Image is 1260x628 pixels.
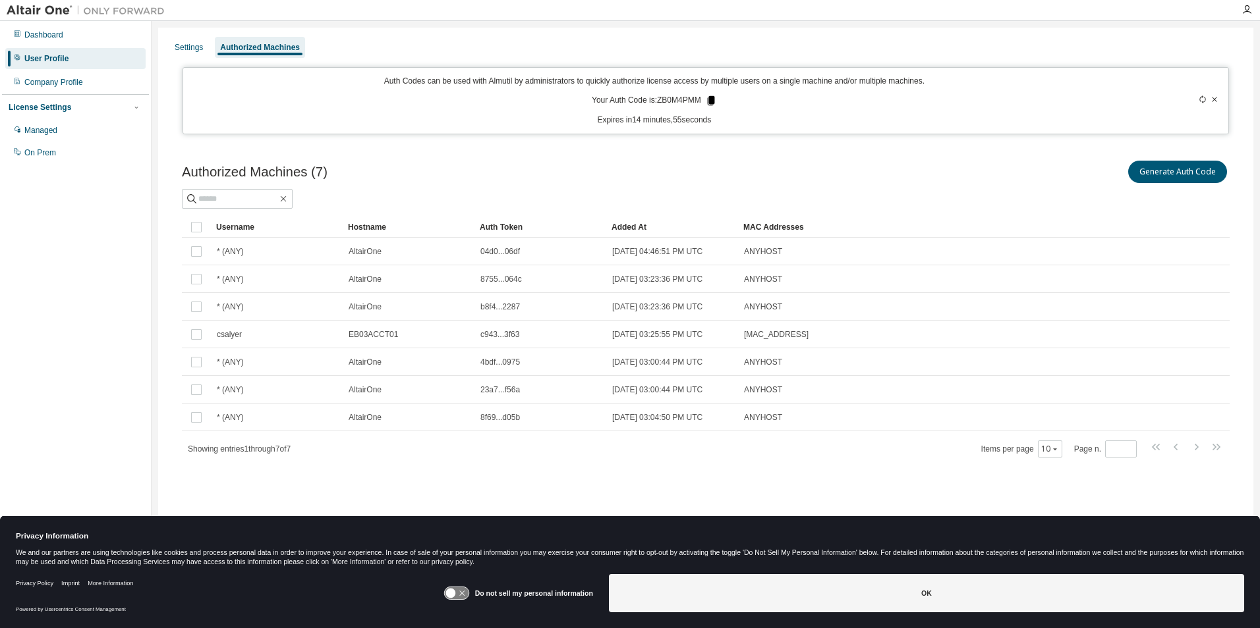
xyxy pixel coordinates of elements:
[981,440,1062,458] span: Items per page
[480,217,601,238] div: Auth Token
[744,274,782,284] span: ANYHOST
[349,384,382,395] span: AltairOne
[175,42,203,53] div: Settings
[480,301,520,312] span: b8f4...2287
[349,412,382,423] span: AltairOne
[9,102,71,113] div: License Settings
[612,301,702,312] span: [DATE] 03:23:36 PM UTC
[1041,444,1059,454] button: 10
[744,246,782,257] span: ANYHOST
[24,147,56,158] div: On Prem
[744,301,782,312] span: ANYHOST
[349,329,398,340] span: EB03ACCT01
[744,412,782,423] span: ANYHOST
[24,53,69,64] div: User Profile
[349,301,382,312] span: AltairOne
[182,165,328,180] span: Authorized Machines (7)
[743,217,1091,238] div: MAC Addresses
[349,274,382,284] span: AltairOne
[217,301,244,312] span: * (ANY)
[612,384,702,395] span: [DATE] 03:00:44 PM UTC
[480,246,520,257] span: 04d0...06df
[348,217,469,238] div: Hostname
[217,357,244,367] span: * (ANY)
[1074,440,1137,458] span: Page n.
[1128,161,1227,183] button: Generate Auth Code
[349,357,382,367] span: AltairOne
[217,412,244,423] span: * (ANY)
[612,246,702,257] span: [DATE] 04:46:51 PM UTC
[744,329,809,340] span: [MAC_ADDRESS]
[480,384,520,395] span: 23a7...f56a
[7,4,171,17] img: Altair One
[480,274,522,284] span: 8755...064c
[217,274,244,284] span: * (ANY)
[216,217,337,238] div: Username
[612,274,702,284] span: [DATE] 03:23:36 PM UTC
[217,246,244,257] span: * (ANY)
[480,357,520,367] span: 4bdf...0975
[191,76,1118,87] p: Auth Codes can be used with Almutil by administrators to quickly authorize license access by mult...
[24,77,83,88] div: Company Profile
[24,125,57,136] div: Managed
[612,357,702,367] span: [DATE] 03:00:44 PM UTC
[744,357,782,367] span: ANYHOST
[191,115,1118,126] p: Expires in 14 minutes, 55 seconds
[480,329,519,340] span: c943...3f63
[612,217,733,238] div: Added At
[612,329,702,340] span: [DATE] 03:25:55 PM UTC
[220,42,300,53] div: Authorized Machines
[744,384,782,395] span: ANYHOST
[188,444,291,454] span: Showing entries 1 through 7 of 7
[592,95,717,107] p: Your Auth Code is: ZB0M4PMM
[349,246,382,257] span: AltairOne
[217,384,244,395] span: * (ANY)
[480,412,520,423] span: 8f69...d05b
[612,412,702,423] span: [DATE] 03:04:50 PM UTC
[24,30,63,40] div: Dashboard
[217,329,242,340] span: csalyer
